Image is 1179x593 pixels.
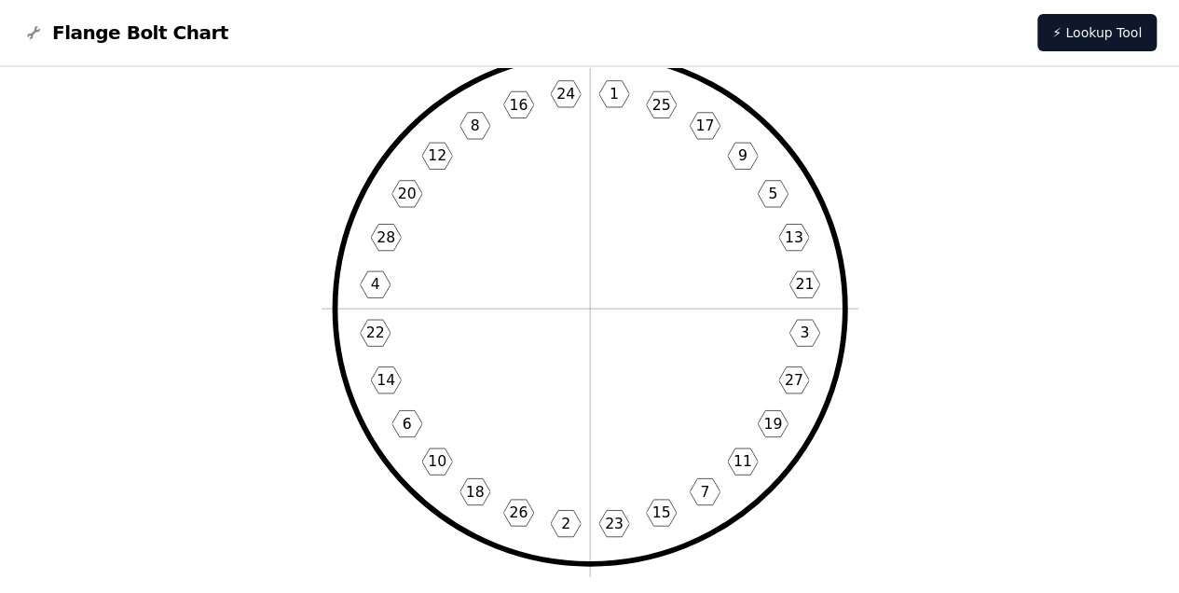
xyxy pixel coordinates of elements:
a: Flange Bolt Chart LogoFlange Bolt Chart [22,20,228,46]
a: ⚡ Lookup Tool [1037,14,1157,51]
text: 13 [784,228,802,246]
text: 2 [561,515,570,532]
text: 21 [795,275,814,293]
text: 28 [377,228,395,246]
text: 10 [428,452,446,470]
text: 1 [609,85,618,103]
text: 3 [800,324,809,341]
text: 9 [737,146,747,164]
text: 24 [556,85,575,103]
text: 17 [695,117,714,134]
text: 14 [377,371,395,389]
text: 22 [365,324,384,341]
text: 15 [651,503,670,521]
text: 25 [651,95,670,113]
text: 5 [768,185,777,202]
text: 4 [370,275,379,293]
text: 20 [397,185,416,202]
span: Flange Bolt Chart [52,20,228,46]
text: 12 [428,146,446,164]
text: 27 [784,371,802,389]
text: 16 [509,95,528,113]
img: Flange Bolt Chart Logo [22,21,45,44]
text: 7 [700,482,709,500]
text: 6 [402,415,411,433]
text: 8 [470,117,479,134]
text: 18 [465,482,484,500]
text: 26 [509,503,528,521]
text: 11 [733,452,751,470]
text: 23 [604,515,623,532]
text: 19 [763,415,782,433]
